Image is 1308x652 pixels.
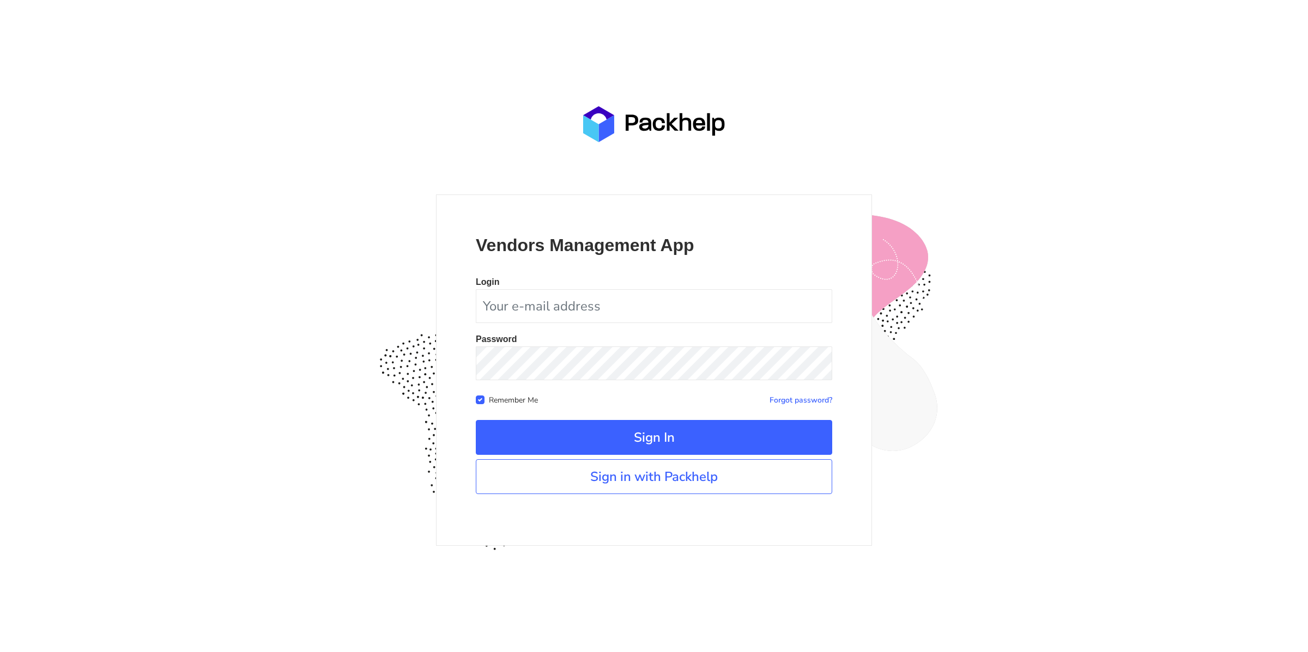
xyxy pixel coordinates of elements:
button: Sign In [476,420,832,455]
input: Your e-mail address [476,289,832,323]
p: Vendors Management App [476,234,832,256]
a: Sign in with Packhelp [476,459,832,494]
label: Remember Me [489,393,538,405]
a: Forgot password? [770,395,832,405]
p: Login [476,278,832,287]
p: Password [476,335,832,344]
